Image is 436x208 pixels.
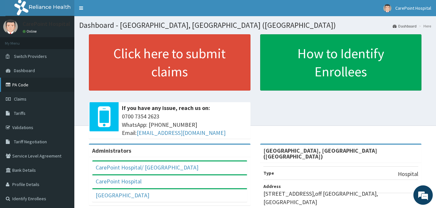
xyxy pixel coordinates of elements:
[3,19,18,34] img: User Image
[263,170,274,176] b: Type
[96,164,198,171] a: CarePoint Hospital/ [GEOGRAPHIC_DATA]
[14,96,27,102] span: Claims
[417,23,431,29] li: Here
[79,21,431,29] h1: Dashboard - [GEOGRAPHIC_DATA], [GEOGRAPHIC_DATA] ([GEOGRAPHIC_DATA])
[23,21,70,27] p: CarePoint Hospital
[260,34,422,91] a: How to Identify Enrollees
[14,68,35,73] span: Dashboard
[398,170,418,178] p: Hospital
[14,110,26,116] span: Tariffs
[383,4,391,12] img: User Image
[96,192,149,199] a: [GEOGRAPHIC_DATA]
[122,104,210,112] b: If you have any issue, reach us on:
[263,183,281,189] b: Address
[122,112,247,137] span: 0700 7354 2623 WhatsApp: [PHONE_NUMBER] Email:
[23,29,38,34] a: Online
[263,190,419,206] p: [STREET_ADDRESS],off [GEOGRAPHIC_DATA], [GEOGRAPHIC_DATA]
[395,5,431,11] span: CarePoint Hospital
[137,129,226,137] a: [EMAIL_ADDRESS][DOMAIN_NAME]
[89,34,250,91] a: Click here to submit claims
[393,23,417,29] a: Dashboard
[92,147,131,154] b: Administrators
[14,139,47,145] span: Tariff Negotiation
[263,147,377,160] strong: [GEOGRAPHIC_DATA], [GEOGRAPHIC_DATA] ([GEOGRAPHIC_DATA])
[14,53,47,59] span: Switch Providers
[96,178,142,185] a: CarePoint Hospital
